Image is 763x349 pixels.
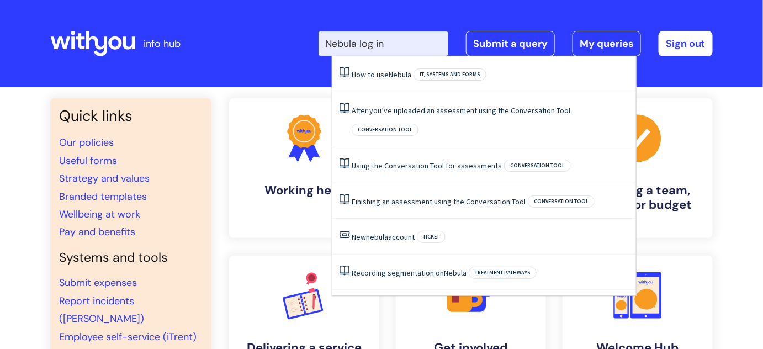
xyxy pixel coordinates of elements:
a: My queries [573,31,641,56]
a: Report incidents ([PERSON_NAME]) [59,294,144,325]
span: nebula [366,232,388,242]
span: IT, systems and forms [414,68,486,81]
span: Conversation tool [504,160,571,172]
a: Wellbeing at work [59,208,140,221]
a: Branded templates [59,190,147,203]
a: Finishing an assessment using the Conversation Tool [352,197,526,207]
a: Submit expenses [59,276,137,289]
a: Employee self-service (iTrent) [59,330,197,343]
a: Submit a query [466,31,555,56]
a: Pay and benefits [59,225,135,239]
a: How to useNebula [352,70,411,80]
a: Working here [229,98,379,238]
span: Ticket [417,231,446,243]
a: Strategy and values [59,172,150,185]
h4: Managing a team, building or budget [571,183,704,213]
h3: Quick links [59,107,203,125]
span: Conversation tool [528,195,595,208]
a: Useful forms [59,154,117,167]
a: Newnebulaaccount [352,232,415,242]
div: | - [319,31,713,56]
span: Treatment pathways [469,267,537,279]
input: Search [319,31,448,56]
h4: Working here [238,183,370,198]
span: Conversation tool [352,124,418,136]
a: Using the Conversation Tool for assessments [352,161,502,171]
a: Our policies [59,136,114,149]
p: info hub [144,35,181,52]
span: Nebula [389,70,411,80]
a: After you’ve uploaded an assessment using the Conversation Tool [352,105,570,115]
a: Sign out [659,31,713,56]
h4: Systems and tools [59,250,203,266]
a: Managing a team, building or budget [563,98,713,238]
span: Nebula [444,268,467,278]
a: Recording segmentation onNebula [352,268,467,278]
